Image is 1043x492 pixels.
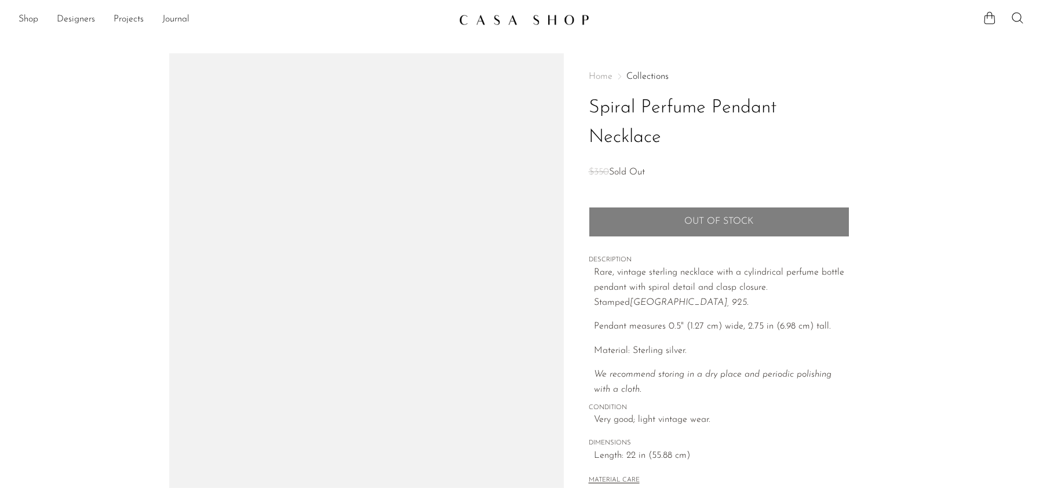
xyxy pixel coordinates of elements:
a: Journal [162,12,189,27]
em: [GEOGRAPHIC_DATA], 925. [630,298,749,307]
span: Home [589,72,612,81]
p: Pendant measures 0.5" (1.27 cm) wide, 2.75 in (6.98 cm) tall. [594,319,849,334]
a: Designers [57,12,95,27]
a: Projects [114,12,144,27]
span: Length: 22 in (55.88 cm) [594,449,849,464]
button: Add to cart [589,207,849,237]
nav: Breadcrumbs [589,72,849,81]
a: Shop [19,12,38,27]
p: Rare, vintage sterling necklace with a cylindrical perfume bottle pendant with spiral detail and ... [594,265,849,310]
span: $350 [589,167,609,177]
span: Out of stock [684,216,753,227]
span: Very good; light vintage wear. [594,413,849,428]
nav: Desktop navigation [19,10,450,30]
ul: NEW HEADER MENU [19,10,450,30]
span: CONDITION [589,403,849,413]
i: We recommend storing in a dry place and periodic polishing with a cloth. [594,370,832,394]
span: DIMENSIONS [589,438,849,449]
span: DESCRIPTION [589,255,849,265]
p: Material: Sterling silver. [594,344,849,359]
h1: Spiral Perfume Pendant Necklace [589,93,849,152]
button: MATERIAL CARE [589,476,640,485]
span: Sold Out [609,167,645,177]
a: Collections [626,72,669,81]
